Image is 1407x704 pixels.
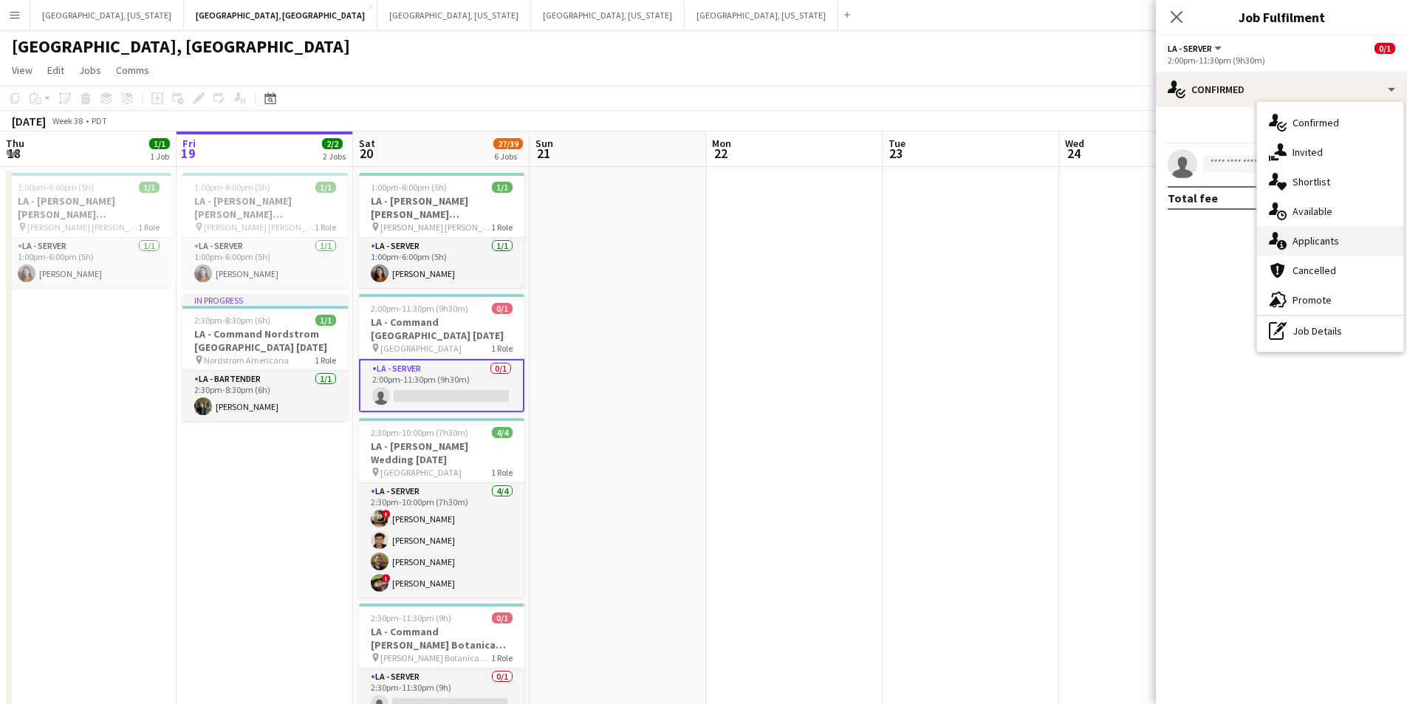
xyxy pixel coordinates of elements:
span: [PERSON_NAME] Botanica Garden [380,652,491,663]
span: 1/1 [139,182,160,193]
button: LA - Server [1168,43,1224,54]
app-card-role: LA - Server0/12:00pm-11:30pm (9h30m) [359,359,524,412]
span: Edit [47,64,64,77]
button: [GEOGRAPHIC_DATA], [US_STATE] [30,1,184,30]
span: 0/1 [492,303,513,314]
div: In progress [182,294,348,306]
span: Sat [359,137,375,150]
h3: LA - Command Nordstrom [GEOGRAPHIC_DATA] [DATE] [182,327,348,354]
div: 2:00pm-11:30pm (9h30m) [1168,55,1395,66]
app-card-role: LA - Server4/42:30pm-10:00pm (7h30m)![PERSON_NAME][PERSON_NAME][PERSON_NAME]![PERSON_NAME] [359,483,524,598]
span: [PERSON_NAME] [PERSON_NAME] Hills [204,222,315,233]
span: 1 Role [491,222,513,233]
div: [DATE] [12,114,46,129]
span: View [12,64,32,77]
div: 1 Job [150,151,169,162]
h3: LA - [PERSON_NAME] [PERSON_NAME][GEOGRAPHIC_DATA] [DATE] [182,194,348,221]
a: Jobs [73,61,107,80]
span: 1 Role [491,652,513,663]
app-job-card: 1:00pm-6:00pm (5h)1/1LA - [PERSON_NAME] [PERSON_NAME][GEOGRAPHIC_DATA] [DATE] [PERSON_NAME] [PERS... [182,173,348,288]
span: 2:30pm-11:30pm (9h) [371,612,451,623]
div: Confirmed [1156,72,1407,107]
span: 1 Role [491,343,513,354]
span: 21 [533,145,553,162]
span: Wed [1065,137,1084,150]
app-card-role: LA - Server1/11:00pm-6:00pm (5h)[PERSON_NAME] [182,238,348,288]
span: Confirmed [1293,116,1339,129]
span: 0/1 [492,612,513,623]
span: 1:00pm-6:00pm (5h) [371,182,447,193]
span: Mon [712,137,731,150]
app-job-card: 2:30pm-10:00pm (7h30m)4/4LA - [PERSON_NAME] Wedding [DATE] [GEOGRAPHIC_DATA]1 RoleLA - Server4/42... [359,418,524,598]
span: Cancelled [1293,264,1336,277]
span: 24 [1063,145,1084,162]
span: Thu [6,137,24,150]
span: Shortlist [1293,175,1330,188]
button: [GEOGRAPHIC_DATA], [US_STATE] [377,1,531,30]
button: [GEOGRAPHIC_DATA], [US_STATE] [685,1,838,30]
span: Applicants [1293,234,1339,247]
span: 0/1 [1375,43,1395,54]
span: 1/1 [315,182,336,193]
div: 6 Jobs [494,151,522,162]
span: 1:00pm-6:00pm (5h) [18,182,94,193]
h3: Job Fulfilment [1156,7,1407,27]
span: 1/1 [149,138,170,149]
span: Invited [1293,146,1323,159]
span: ! [382,510,391,519]
span: [PERSON_NAME] [PERSON_NAME] Hills [27,222,138,233]
a: Edit [41,61,70,80]
span: Tue [889,137,906,150]
span: 1:00pm-6:00pm (5h) [194,182,270,193]
app-job-card: 1:00pm-6:00pm (5h)1/1LA - [PERSON_NAME] [PERSON_NAME][GEOGRAPHIC_DATA] [DATE] [PERSON_NAME] [PERS... [359,173,524,288]
div: PDT [92,115,107,126]
app-card-role: LA - Server1/11:00pm-6:00pm (5h)[PERSON_NAME] [359,238,524,288]
app-card-role: LA - Server1/11:00pm-6:00pm (5h)[PERSON_NAME] [6,238,171,288]
span: 27/39 [493,138,523,149]
span: Promote [1293,293,1332,307]
h3: LA - [PERSON_NAME] [PERSON_NAME][GEOGRAPHIC_DATA] [DATE] [359,194,524,221]
span: [PERSON_NAME] [PERSON_NAME] Hills [380,222,491,233]
span: 18 [4,145,24,162]
span: [GEOGRAPHIC_DATA] [380,467,462,478]
app-job-card: In progress2:30pm-8:30pm (6h)1/1LA - Command Nordstrom [GEOGRAPHIC_DATA] [DATE] Nordstrom America... [182,294,348,421]
span: 1 Role [315,355,336,366]
span: Fri [182,137,196,150]
span: 4/4 [492,427,513,438]
span: 2:30pm-10:00pm (7h30m) [371,427,468,438]
div: Total fee [1168,191,1218,205]
app-job-card: 1:00pm-6:00pm (5h)1/1LA - [PERSON_NAME] [PERSON_NAME][GEOGRAPHIC_DATA] [DATE] [PERSON_NAME] [PERS... [6,173,171,288]
span: Available [1293,205,1332,218]
span: 1 Role [138,222,160,233]
h3: LA - Command [PERSON_NAME] Botanica [DATE] [359,625,524,652]
a: Comms [110,61,155,80]
span: LA - Server [1168,43,1212,54]
span: Week 38 [49,115,86,126]
span: [GEOGRAPHIC_DATA] [380,343,462,354]
span: 2:00pm-11:30pm (9h30m) [371,303,468,314]
span: 1/1 [315,315,336,326]
a: View [6,61,38,80]
span: 23 [886,145,906,162]
span: 19 [180,145,196,162]
button: [GEOGRAPHIC_DATA], [US_STATE] [531,1,685,30]
div: 2 Jobs [323,151,346,162]
span: 22 [710,145,731,162]
h3: LA - [PERSON_NAME] [PERSON_NAME][GEOGRAPHIC_DATA] [DATE] [6,194,171,221]
span: 2:30pm-8:30pm (6h) [194,315,270,326]
span: 1 Role [315,222,336,233]
div: Job Details [1257,316,1403,346]
span: Sun [535,137,553,150]
app-job-card: 2:00pm-11:30pm (9h30m)0/1LA - Command [GEOGRAPHIC_DATA] [DATE] [GEOGRAPHIC_DATA]1 RoleLA - Server... [359,294,524,412]
span: 2/2 [322,138,343,149]
span: ! [382,574,391,583]
span: 1 Role [491,467,513,478]
span: Jobs [79,64,101,77]
app-card-role: LA - Bartender1/12:30pm-8:30pm (6h)[PERSON_NAME] [182,371,348,421]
